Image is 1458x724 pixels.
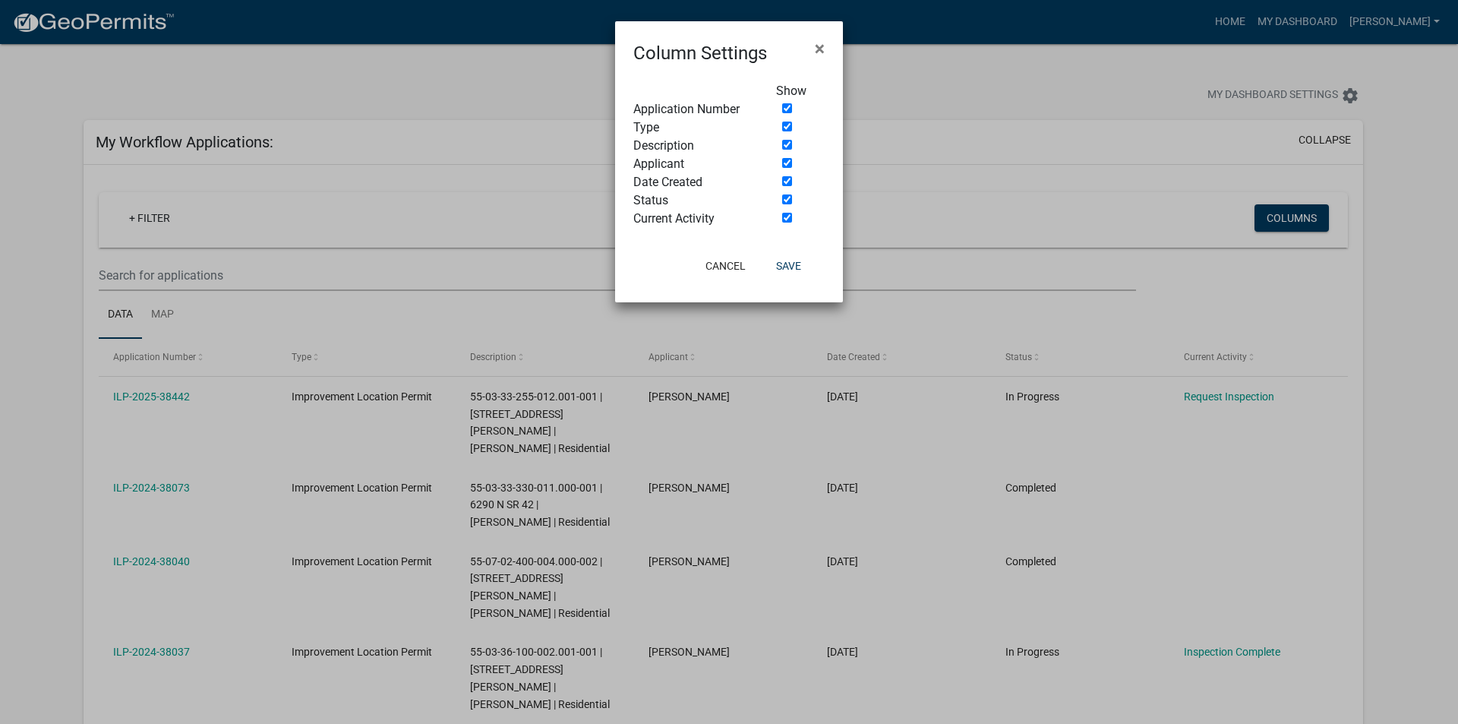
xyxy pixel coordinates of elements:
div: Status [622,191,765,210]
div: Type [622,119,765,137]
button: Close [803,27,837,70]
div: Current Activity [622,210,765,228]
h4: Column Settings [633,40,767,67]
div: Applicant [622,155,765,173]
div: Description [622,137,765,155]
button: Save [764,252,813,280]
div: Application Number [622,100,765,119]
button: Cancel [693,252,758,280]
div: Date Created [622,173,765,191]
div: Show [765,82,836,100]
span: × [815,38,825,59]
